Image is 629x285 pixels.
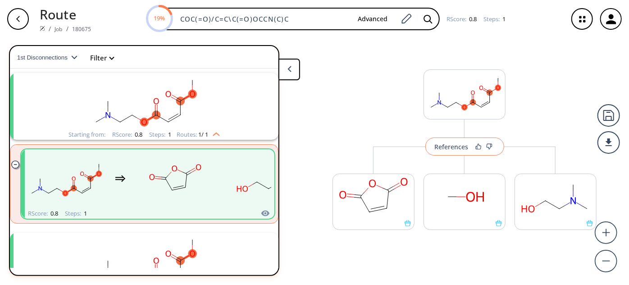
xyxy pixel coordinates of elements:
span: 1 / 1 [198,132,208,138]
span: 0.8 [468,15,477,23]
div: RScore : [447,16,477,22]
text: 19% [154,14,165,22]
li: / [66,24,68,33]
span: 1 [167,130,171,138]
svg: COC(=O)/C=C\C(=O)OCCN(C)C [27,73,261,129]
svg: COC(=O)/C=C\C(=O)OCCN(C)C [25,151,106,207]
img: Up [208,129,220,136]
div: Routes: [177,132,220,138]
div: RScore : [112,132,142,138]
span: 1st Disconnections [17,54,71,61]
input: Enter SMILES [175,14,351,23]
svg: CN(C)CCO [225,151,306,207]
button: Filter [85,55,114,61]
span: 1 [82,209,87,217]
button: 1st Disconnections [17,47,85,69]
div: References [435,144,469,150]
div: Steps : [65,211,87,216]
svg: O=C1C=CC(=O)O1 [135,151,216,207]
li: / [49,24,51,33]
a: 180675 [72,25,91,33]
a: Job [55,25,62,33]
svg: CN(C)CCO [515,174,596,220]
img: Spaya logo [40,26,45,31]
div: Steps : [149,132,171,138]
svg: CO [424,174,505,220]
button: References [425,138,504,156]
span: 1 [501,15,506,23]
svg: COC(=O)/C=C\C(=O)OCCN(C)C [424,70,505,116]
div: Steps : [483,16,506,22]
span: 0.8 [49,209,58,217]
div: RScore : [28,211,58,216]
button: Advanced [351,11,395,28]
span: 0.8 [133,130,142,138]
svg: O=C1C=CC(=O)O1 [333,174,414,220]
p: Route [40,5,91,24]
div: Starting from: [68,132,105,138]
